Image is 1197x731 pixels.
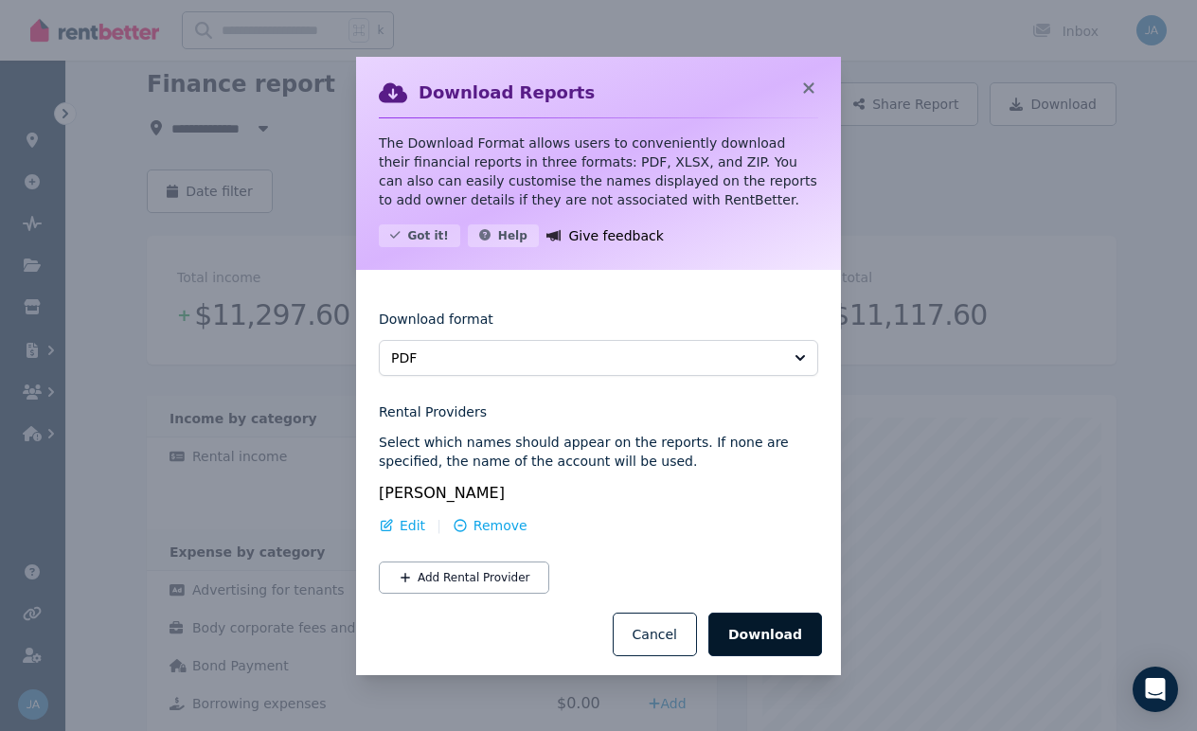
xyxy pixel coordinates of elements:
button: Got it! [379,224,460,247]
button: PDF [379,340,818,376]
h2: Download Reports [419,80,595,106]
button: Add Rental Provider [379,562,549,594]
span: Edit [400,516,425,535]
div: Open Intercom Messenger [1133,667,1178,712]
label: Download format [379,310,493,340]
button: Download [708,613,822,656]
legend: Rental Providers [379,402,818,421]
span: PDF [391,348,779,367]
button: Help [468,224,539,247]
button: Edit [379,516,425,535]
p: Select which names should appear on the reports. If none are specified, the name of the account w... [379,433,818,471]
span: [PERSON_NAME] [379,484,505,502]
button: Remove [453,516,527,535]
button: Cancel [613,613,697,656]
span: | [437,516,441,535]
a: Give feedback [546,224,664,247]
span: Remove [473,516,527,535]
p: The Download Format allows users to conveniently download their financial reports in three format... [379,134,818,209]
